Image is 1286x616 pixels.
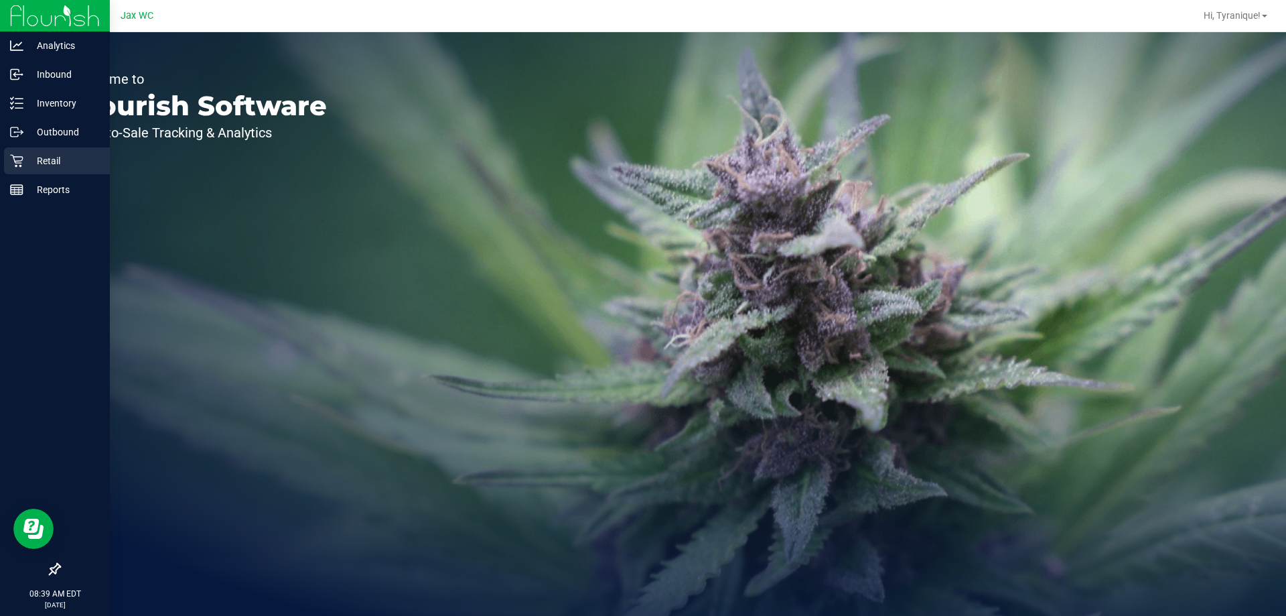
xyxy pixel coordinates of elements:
[72,72,327,86] p: Welcome to
[23,124,104,140] p: Outbound
[10,97,23,110] inline-svg: Inventory
[10,39,23,52] inline-svg: Analytics
[23,153,104,169] p: Retail
[13,509,54,549] iframe: Resource center
[10,68,23,81] inline-svg: Inbound
[23,66,104,82] p: Inbound
[121,10,153,21] span: Jax WC
[6,588,104,600] p: 08:39 AM EDT
[72,126,327,139] p: Seed-to-Sale Tracking & Analytics
[23,95,104,111] p: Inventory
[1204,10,1261,21] span: Hi, Tyranique!
[6,600,104,610] p: [DATE]
[10,154,23,168] inline-svg: Retail
[10,125,23,139] inline-svg: Outbound
[72,93,327,119] p: Flourish Software
[23,38,104,54] p: Analytics
[23,182,104,198] p: Reports
[10,183,23,196] inline-svg: Reports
